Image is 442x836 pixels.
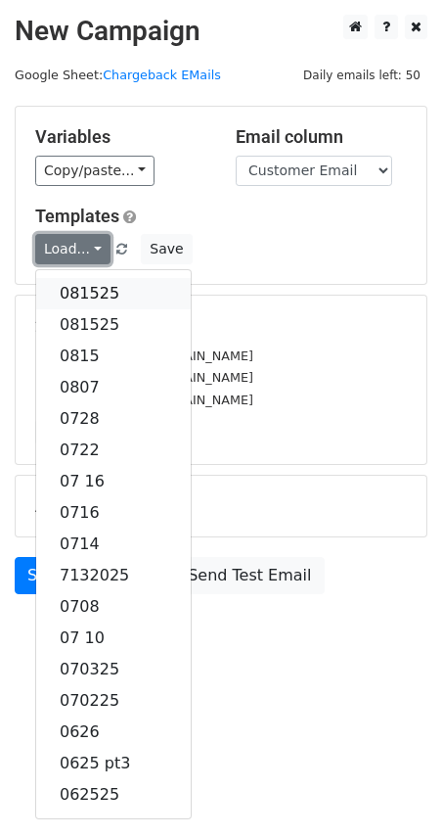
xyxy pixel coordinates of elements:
[103,68,221,82] a: Chargeback EMails
[36,497,191,529] a: 0716
[36,717,191,748] a: 0626
[36,529,191,560] a: 0714
[36,278,191,309] a: 081525
[35,126,206,148] h5: Variables
[15,68,221,82] small: Google Sheet:
[236,126,407,148] h5: Email column
[35,234,110,264] a: Load...
[36,403,191,435] a: 0728
[36,309,191,341] a: 081525
[296,65,427,86] span: Daily emails left: 50
[36,779,191,811] a: 062525
[36,654,191,685] a: 070325
[175,557,324,594] a: Send Test Email
[36,435,191,466] a: 0722
[36,623,191,654] a: 07 10
[344,742,442,836] iframe: Chat Widget
[36,748,191,779] a: 0625 pt3
[15,557,79,594] a: Send
[35,370,253,385] small: [EMAIL_ADDRESS][DOMAIN_NAME]
[36,560,191,591] a: 7132025
[141,234,192,264] button: Save
[36,591,191,623] a: 0708
[35,206,119,226] a: Templates
[35,156,155,186] a: Copy/paste...
[15,15,427,48] h2: New Campaign
[35,315,407,337] h5: 27 Recipients
[35,393,253,407] small: [EMAIL_ADDRESS][DOMAIN_NAME]
[36,372,191,403] a: 0807
[296,68,427,82] a: Daily emails left: 50
[35,495,407,517] h5: Advanced
[35,348,253,363] small: [EMAIL_ADDRESS][DOMAIN_NAME]
[36,685,191,717] a: 070225
[36,466,191,497] a: 07 16
[36,341,191,372] a: 0815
